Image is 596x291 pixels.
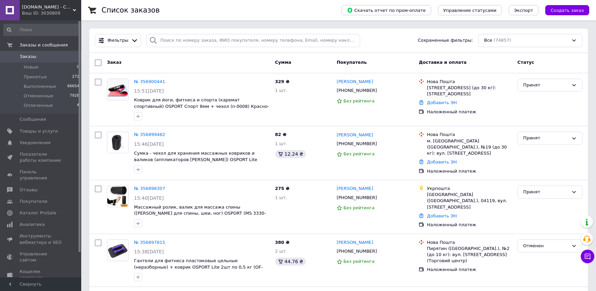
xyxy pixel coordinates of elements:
[134,141,164,147] span: 15:46[DATE]
[24,83,56,90] span: Выполненные
[427,159,457,164] a: Добавить ЭН
[275,60,291,65] span: Сумма
[427,186,512,192] div: Укрпошта
[418,37,473,44] span: Сохраненные фильтры:
[107,60,122,65] span: Заказ
[275,79,290,84] span: 329 ₴
[77,102,79,109] span: 4
[523,135,569,142] div: Принят
[134,97,269,115] a: Коврик для йоги, фитнеса и спорта (каремат спортивный) OSPORT Спорт 8мм + чехол (n-0008) Красно-г...
[20,233,63,245] span: Инструменты вебмастера и SEO
[341,5,431,15] button: Скачать отчет по пром-оплате
[427,222,512,228] div: Наложенный платеж
[335,86,378,95] div: [PHONE_NUMBER]
[347,7,426,13] span: Скачать отчет по пром-оплате
[134,151,257,168] a: Сумка - чехол для хранения массажных ковриков и валиков (аппликаторов [PERSON_NAME]) OSPORT Lite ...
[427,168,512,174] div: Наложенный платеж
[275,141,287,146] span: 1 шт.
[20,210,56,216] span: Каталог ProSale
[337,79,373,85] a: [PERSON_NAME]
[20,251,63,263] span: Управление сайтом
[20,116,46,122] span: Сообщения
[427,100,457,105] a: Добавить ЭН
[551,8,584,13] span: Создать заказ
[70,93,79,99] span: 7928
[335,139,378,148] div: [PHONE_NUMBER]
[134,240,165,245] a: № 356897815
[107,132,129,153] a: Фото товару
[20,221,45,228] span: Аналитика
[275,88,287,93] span: 1 шт.
[20,140,50,146] span: Уведомления
[22,4,73,10] span: SPORTOPT.ORG.UA - Спортивные товары оптом и в розницу
[108,37,129,44] span: Фильтры
[147,34,360,47] input: Поиск по номеру заказа, ФИО покупателя, номеру телефона, Email, номеру накладной
[275,195,287,200] span: 1 шт.
[77,64,79,70] span: 0
[24,64,39,70] span: Новые
[581,250,594,263] button: Чат с покупателем
[107,239,129,261] a: Фото товару
[102,6,160,14] h1: Список заказов
[335,247,378,256] div: [PHONE_NUMBER]
[493,38,511,43] span: (74857)
[134,205,266,222] a: Массажный ролик, валик для массажа спины ([PERSON_NAME] для спины, шеи, ног) OSPORT (MS 3330-1)
[107,186,129,207] a: Фото товару
[438,5,502,15] button: Управление статусами
[22,10,81,16] div: Ваш ID: 3030809
[24,102,53,109] span: Оплаченные
[134,79,165,84] a: № 356900441
[24,93,53,99] span: Отмененные
[20,54,36,60] span: Заказы
[344,205,375,210] span: Без рейтинга
[275,132,287,137] span: 82 ₴
[20,151,63,163] span: Показатели работы компании
[20,198,47,205] span: Покупатели
[275,186,290,191] span: 275 ₴
[419,60,466,65] span: Доставка и оплата
[275,240,290,245] span: 380 ₴
[337,60,367,65] span: Покупатель
[134,258,263,276] a: Гантели для фитнеса пластиковые цельные (неразборные) + коврик OSPORT Lite 2шт по 0,5 кг (OF-0213...
[275,257,306,266] div: 44.76 ₴
[427,138,512,157] div: м. [GEOGRAPHIC_DATA] ([GEOGRAPHIC_DATA].), №19 (до 30 кг): вул. [STREET_ADDRESS]
[20,187,38,193] span: Отзывы
[523,82,569,89] div: Принят
[20,128,58,134] span: Товары и услуги
[344,259,375,264] span: Без рейтинга
[427,213,457,218] a: Добавить ЭН
[134,186,165,191] a: № 356898307
[107,132,128,153] img: Фото товару
[427,132,512,138] div: Нова Пошта
[20,269,63,281] span: Кошелек компании
[20,42,68,48] span: Заказы и сообщения
[427,192,512,210] div: [GEOGRAPHIC_DATA] ([GEOGRAPHIC_DATA].), 04119, вул. [STREET_ADDRESS]
[20,169,63,181] span: Панель управления
[427,85,512,97] div: [STREET_ADDRESS] (до 30 кг): [STREET_ADDRESS]
[24,74,47,80] span: Принятые
[344,98,375,103] span: Без рейтинга
[67,83,79,90] span: 66654
[134,249,164,254] span: 15:38[DATE]
[427,239,512,246] div: Нова Пошта
[484,37,492,44] span: Все
[107,79,128,100] img: Фото товару
[107,240,128,261] img: Фото товару
[134,88,164,94] span: 15:51[DATE]
[427,79,512,85] div: Нова Пошта
[275,249,287,254] span: 2 шт.
[275,150,306,158] div: 12.24 ₴
[337,239,373,246] a: [PERSON_NAME]
[523,242,569,250] div: Отменен
[107,186,128,207] img: Фото товару
[523,189,569,196] div: Принят
[443,8,496,13] span: Управление статусами
[107,79,129,100] a: Фото товару
[344,151,375,156] span: Без рейтинга
[134,195,164,201] span: 15:40[DATE]
[509,5,538,15] button: Экспорт
[337,132,373,138] a: [PERSON_NAME]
